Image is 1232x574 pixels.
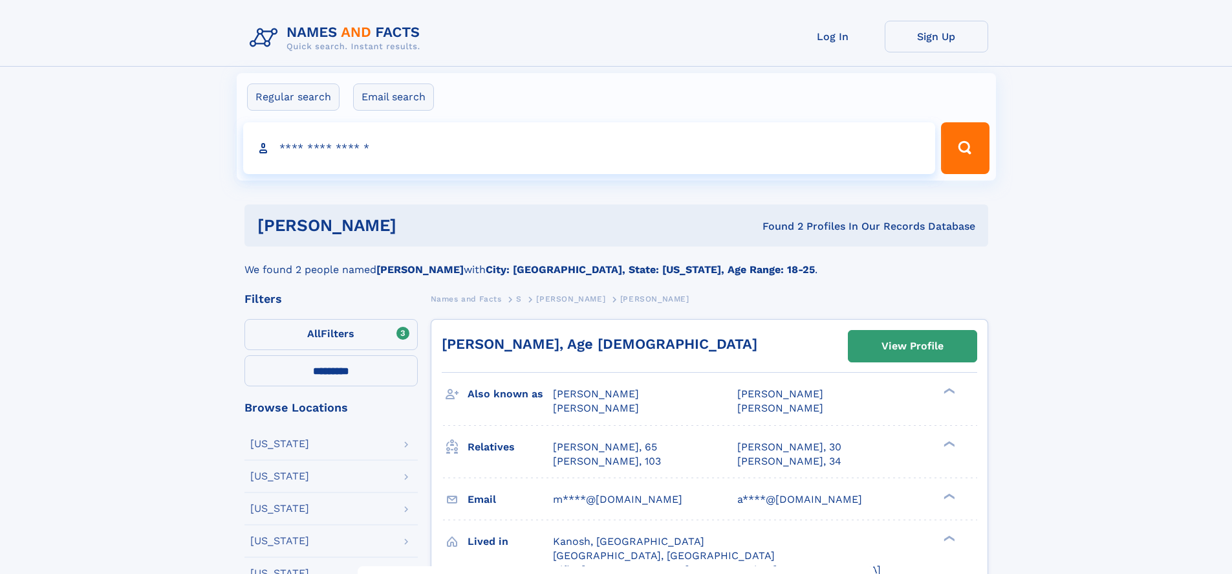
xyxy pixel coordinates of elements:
[940,387,956,395] div: ❯
[848,331,977,362] a: View Profile
[940,439,956,448] div: ❯
[257,217,579,234] h1: [PERSON_NAME]
[243,122,936,174] input: search input
[244,293,418,305] div: Filters
[553,402,639,414] span: [PERSON_NAME]
[737,388,823,400] span: [PERSON_NAME]
[553,388,639,400] span: [PERSON_NAME]
[250,536,309,546] div: [US_STATE]
[468,436,553,458] h3: Relatives
[940,492,956,500] div: ❯
[553,549,775,562] span: [GEOGRAPHIC_DATA], [GEOGRAPHIC_DATA]
[468,531,553,553] h3: Lived in
[737,454,841,469] a: [PERSON_NAME], 34
[486,263,815,276] b: City: [GEOGRAPHIC_DATA], State: [US_STATE], Age Range: 18-25
[468,383,553,405] h3: Also known as
[553,454,661,469] a: [PERSON_NAME], 103
[536,294,605,304] span: [PERSON_NAME]
[376,263,464,276] b: [PERSON_NAME]
[442,336,757,352] a: [PERSON_NAME], Age [DEMOGRAPHIC_DATA]
[941,122,989,174] button: Search Button
[244,402,418,414] div: Browse Locations
[579,219,975,234] div: Found 2 Profiles In Our Records Database
[737,402,823,414] span: [PERSON_NAME]
[250,471,309,481] div: [US_STATE]
[620,294,689,304] span: [PERSON_NAME]
[247,83,340,111] label: Regular search
[250,503,309,514] div: [US_STATE]
[516,291,522,307] a: S
[553,440,657,454] a: [PERSON_NAME], 65
[781,21,885,52] a: Log In
[307,327,321,340] span: All
[353,83,434,111] label: Email search
[553,535,704,547] span: Kanosh, [GEOGRAPHIC_DATA]
[244,21,431,56] img: Logo Names and Facts
[885,21,988,52] a: Sign Up
[737,440,841,454] a: [PERSON_NAME], 30
[431,291,502,307] a: Names and Facts
[244,247,988,278] div: We found 2 people named with .
[250,439,309,449] div: [US_STATE]
[536,291,605,307] a: [PERSON_NAME]
[468,489,553,511] h3: Email
[940,534,956,542] div: ❯
[516,294,522,304] span: S
[881,331,944,361] div: View Profile
[244,319,418,350] label: Filters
